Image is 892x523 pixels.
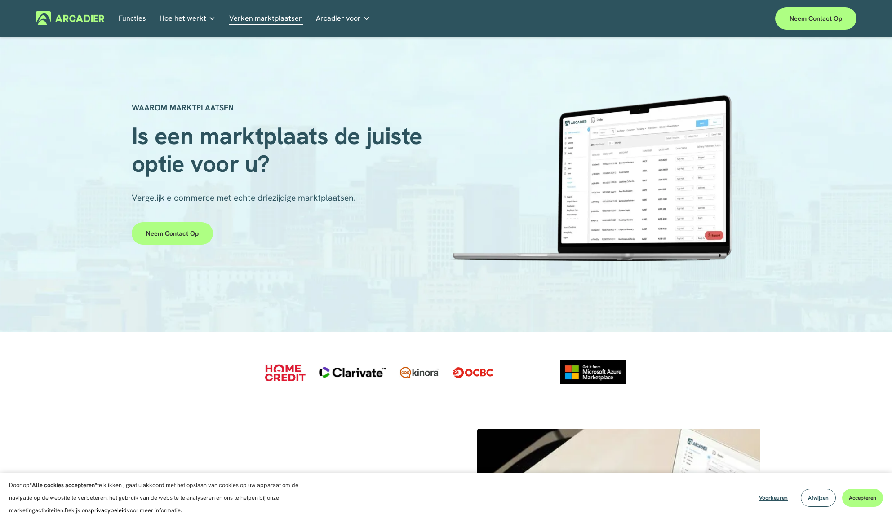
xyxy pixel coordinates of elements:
[36,11,104,25] img: Arcadier
[316,13,361,23] font: Arcadier voor
[759,494,788,501] font: Voorkeuren
[9,481,30,489] font: Door op
[160,11,216,25] a: map dropdown
[132,222,213,245] a: Neem contact op
[842,489,883,507] button: Accepteren
[775,7,856,30] a: Neem contact op
[119,13,146,23] font: Functies
[119,11,146,25] a: Functies
[30,481,97,489] font: "Alle cookies accepteren"
[146,229,199,237] font: Neem contact op
[132,120,429,179] font: Is een marktplaats de juiste optie voor u?
[9,481,298,514] font: te klikken , gaat u akkoord met het opslaan van cookies op uw apparaat om de navigatie op de webs...
[132,102,234,113] font: WAAROM MARKTPLAATSEN
[790,14,842,22] font: Neem contact op
[752,489,794,507] button: Voorkeuren
[316,11,370,25] a: map dropdown
[849,494,876,501] font: Accepteren
[91,506,127,514] a: ​​privacybeleid
[160,13,206,23] font: Hoe het werkt
[65,506,91,514] font: Bekijk ons
[127,506,182,514] font: voor meer informatie.
[801,489,836,507] button: Afwijzen
[132,192,356,203] font: Vergelijk e-commerce met echte driezijdige marktplaatsen.
[229,11,303,25] a: Verken marktplaatsen
[229,13,303,23] font: Verken marktplaatsen
[808,494,829,501] font: Afwijzen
